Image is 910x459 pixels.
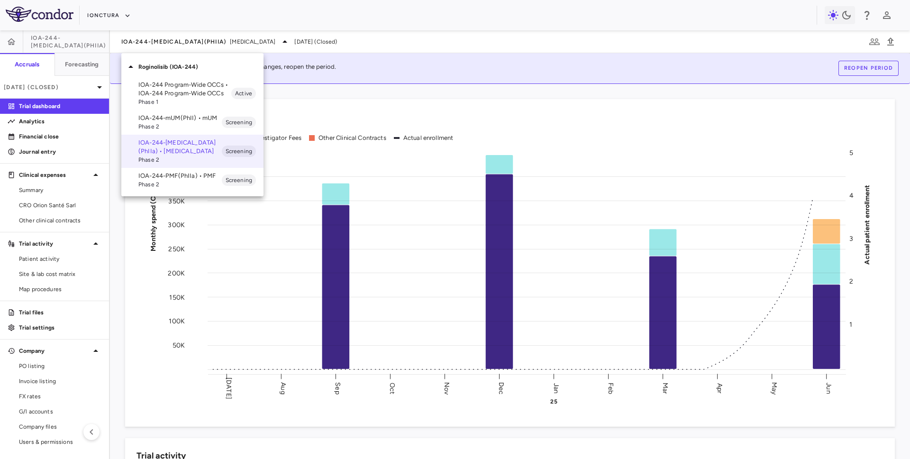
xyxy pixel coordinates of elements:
span: Active [231,89,256,98]
div: Roginolisib (IOA-244) [121,57,264,77]
p: IOA-244 Program-Wide OCCs • IOA-244 Program-Wide OCCs [138,81,231,98]
div: IOA-244-mUM(PhII) • mUMPhase 2Screening [121,110,264,135]
p: IOA-244-[MEDICAL_DATA](PhIIa) • [MEDICAL_DATA] [138,138,222,156]
p: IOA-244-mUM(PhII) • mUM [138,114,222,122]
span: Screening [222,147,256,156]
p: IOA-244-PMF(PhIIa) • PMF [138,172,222,180]
div: IOA-244-[MEDICAL_DATA](PhIIa) • [MEDICAL_DATA]Phase 2Screening [121,135,264,168]
span: Phase 2 [138,122,222,131]
div: IOA-244 Program-Wide OCCs • IOA-244 Program-Wide OCCsPhase 1Active [121,77,264,110]
span: Screening [222,176,256,184]
span: Phase 1 [138,98,231,106]
span: Phase 2 [138,156,222,164]
p: Roginolisib (IOA-244) [138,63,264,71]
span: Phase 2 [138,180,222,189]
span: Screening [222,118,256,127]
div: IOA-244-PMF(PhIIa) • PMFPhase 2Screening [121,168,264,193]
